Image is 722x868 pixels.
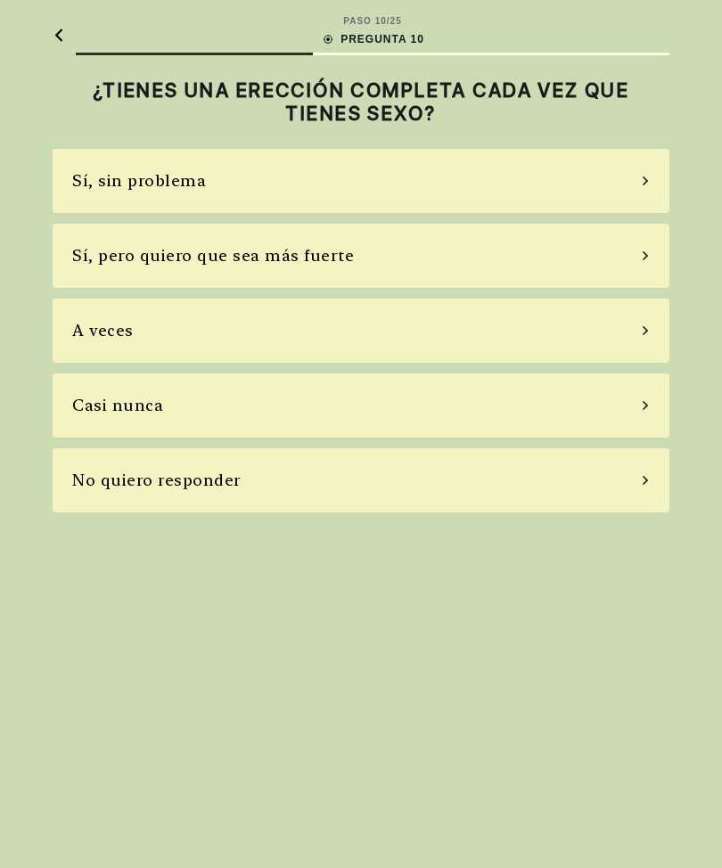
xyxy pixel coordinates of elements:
div: Sí, pero quiero que sea más fuerte [72,243,354,267]
div: PASO 10 / 25 [343,14,401,28]
div: A veces [72,318,134,342]
div: Sí, sin problema [72,168,206,192]
div: Casi nunca [72,393,163,417]
h2: ¿TIENES UNA ERECCIÓN COMPLETA CADA VEZ QUE TIENES SEXO? [53,78,669,126]
div: No quiero responder [72,468,242,492]
div: PREGUNTA 10 [321,31,424,47]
